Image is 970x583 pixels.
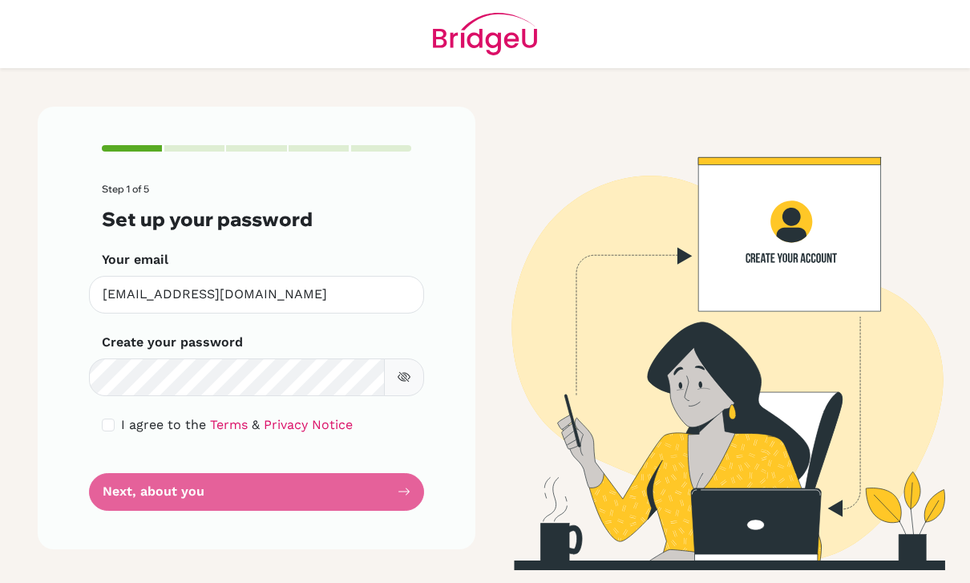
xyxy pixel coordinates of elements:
[121,417,206,432] span: I agree to the
[102,250,168,269] label: Your email
[102,333,243,352] label: Create your password
[210,417,248,432] a: Terms
[102,183,149,195] span: Step 1 of 5
[102,208,411,231] h3: Set up your password
[89,276,424,314] input: Insert your email*
[252,417,260,432] span: &
[264,417,353,432] a: Privacy Notice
